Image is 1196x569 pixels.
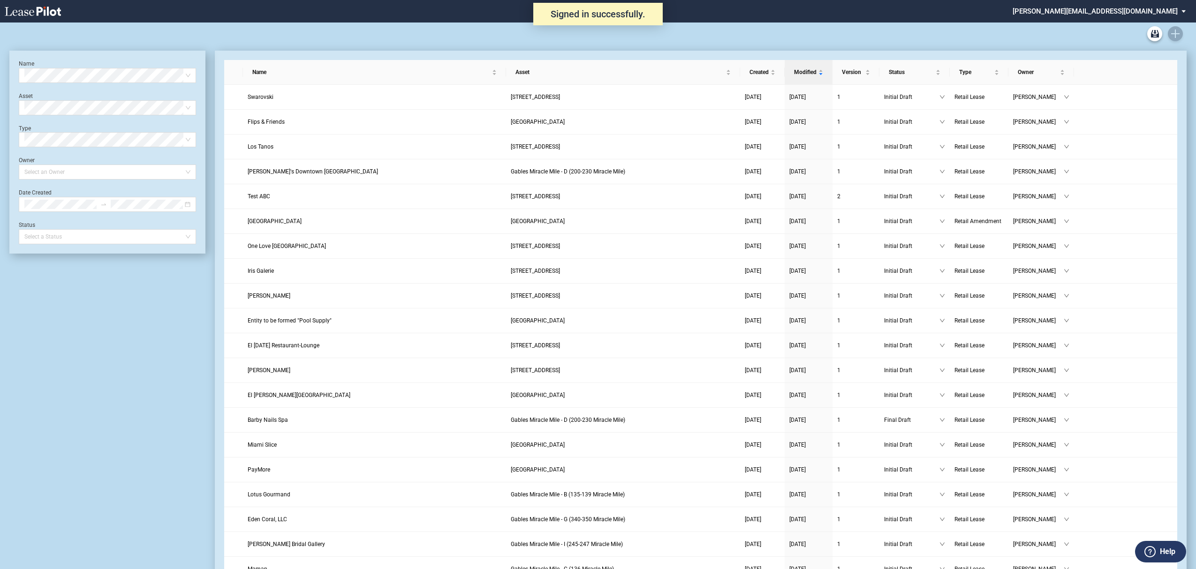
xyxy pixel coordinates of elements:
[1013,92,1064,102] span: [PERSON_NAME]
[745,342,761,349] span: [DATE]
[789,442,806,448] span: [DATE]
[1013,217,1064,226] span: [PERSON_NAME]
[243,60,506,85] th: Name
[954,317,984,324] span: Retail Lease
[954,168,984,175] span: Retail Lease
[745,516,761,523] span: [DATE]
[511,94,560,100] span: 801-821 Lincoln Road
[1013,341,1064,350] span: [PERSON_NAME]
[745,491,761,498] span: [DATE]
[745,292,761,299] span: [DATE]
[837,390,875,400] a: 1
[745,94,761,100] span: [DATE]
[745,466,761,473] span: [DATE]
[954,117,1004,127] a: Retail Lease
[248,167,501,176] a: [PERSON_NAME]'s Downtown [GEOGRAPHIC_DATA]
[789,515,828,524] a: [DATE]
[954,119,984,125] span: Retail Lease
[248,292,290,299] span: Alma Mia
[837,117,875,127] a: 1
[954,142,1004,151] a: Retail Lease
[939,293,945,299] span: down
[1064,343,1069,348] span: down
[884,415,939,425] span: Final Draft
[954,192,1004,201] a: Retail Lease
[837,516,840,523] span: 1
[837,490,875,499] a: 1
[939,492,945,497] span: down
[745,465,780,474] a: [DATE]
[1013,465,1064,474] span: [PERSON_NAME]
[789,390,828,400] a: [DATE]
[789,218,806,225] span: [DATE]
[954,92,1004,102] a: Retail Lease
[837,292,840,299] span: 1
[789,167,828,176] a: [DATE]
[1064,392,1069,398] span: down
[745,291,780,300] a: [DATE]
[248,193,270,200] span: Test ABC
[954,292,984,299] span: Retail Lease
[511,366,735,375] a: [STREET_ADDRESS]
[837,241,875,251] a: 1
[837,366,875,375] a: 1
[511,392,565,398] span: Palm Plaza
[837,317,840,324] span: 1
[19,222,35,228] label: Status
[884,366,939,375] span: Initial Draft
[511,490,735,499] a: Gables Miracle Mile - B (135-139 Miracle Mile)
[745,341,780,350] a: [DATE]
[837,341,875,350] a: 1
[954,291,1004,300] a: Retail Lease
[837,415,875,425] a: 1
[837,342,840,349] span: 1
[789,168,806,175] span: [DATE]
[1013,440,1064,449] span: [PERSON_NAME]
[837,291,875,300] a: 1
[884,241,939,251] span: Initial Draft
[511,292,560,299] span: 723 Lincoln Lane
[939,218,945,224] span: down
[511,268,560,274] span: 600 Lincoln Road
[789,317,806,324] span: [DATE]
[789,392,806,398] span: [DATE]
[745,268,761,274] span: [DATE]
[745,218,761,225] span: [DATE]
[837,316,875,325] a: 1
[511,142,735,151] a: [STREET_ADDRESS]
[248,516,287,523] span: Eden Coral, LLC
[884,490,939,499] span: Initial Draft
[511,143,560,150] span: 600 Lincoln Road
[939,144,945,150] span: down
[789,491,806,498] span: [DATE]
[789,342,806,349] span: [DATE]
[837,168,840,175] span: 1
[789,417,806,423] span: [DATE]
[248,390,501,400] a: El [PERSON_NAME][GEOGRAPHIC_DATA]
[248,266,501,276] a: Iris Galerie
[511,417,625,423] span: Gables Miracle Mile - D (200-230 Miracle Mile)
[954,341,1004,350] a: Retail Lease
[837,94,840,100] span: 1
[248,119,285,125] span: Flips & Friends
[1008,60,1074,85] th: Owner
[745,142,780,151] a: [DATE]
[19,189,52,196] label: Date Created
[837,92,875,102] a: 1
[511,440,735,449] a: [GEOGRAPHIC_DATA]
[1064,367,1069,373] span: down
[954,367,984,374] span: Retail Lease
[745,367,761,374] span: [DATE]
[19,60,34,67] label: Name
[789,193,806,200] span: [DATE]
[833,60,879,85] th: Version
[511,167,735,176] a: Gables Miracle Mile - D (200-230 Miracle Mile)
[789,415,828,425] a: [DATE]
[248,217,501,226] a: [GEOGRAPHIC_DATA]
[954,415,1004,425] a: Retail Lease
[837,167,875,176] a: 1
[745,442,761,448] span: [DATE]
[789,316,828,325] a: [DATE]
[789,516,806,523] span: [DATE]
[248,168,378,175] span: Mitch's Downtown Bagels Cafe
